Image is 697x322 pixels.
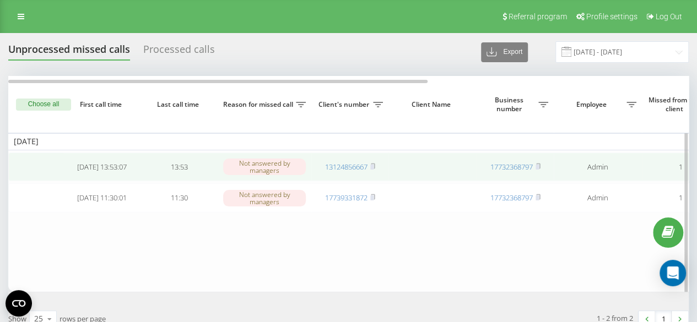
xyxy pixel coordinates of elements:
div: Not answered by managers [223,159,306,175]
button: Choose all [16,99,71,111]
span: Reason for missed call [223,100,296,109]
button: Open CMP widget [6,290,32,316]
td: Admin [554,152,642,182]
span: Business number [482,96,538,113]
td: 11:30 [141,183,218,212]
span: Last call time [149,100,209,109]
td: [DATE] 13:53:07 [63,152,141,182]
td: [DATE] 11:30:01 [63,183,141,212]
span: Referral program [509,12,567,21]
span: Log Out [656,12,682,21]
td: 13:53 [141,152,218,182]
div: Not answered by managers [223,190,306,206]
a: 17739331872 [325,193,368,203]
td: Admin [554,183,642,212]
div: Open Intercom Messenger [660,260,686,286]
a: 17732368797 [490,162,533,172]
span: Client Name [398,100,467,109]
div: Unprocessed missed calls [8,43,130,61]
a: 13124856667 [325,162,368,172]
span: Client's number [317,100,373,109]
span: First call time [72,100,132,109]
span: Employee [559,100,626,109]
button: Export [481,42,528,62]
span: Profile settings [586,12,637,21]
div: Processed calls [143,43,215,61]
a: 17732368797 [490,193,533,203]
